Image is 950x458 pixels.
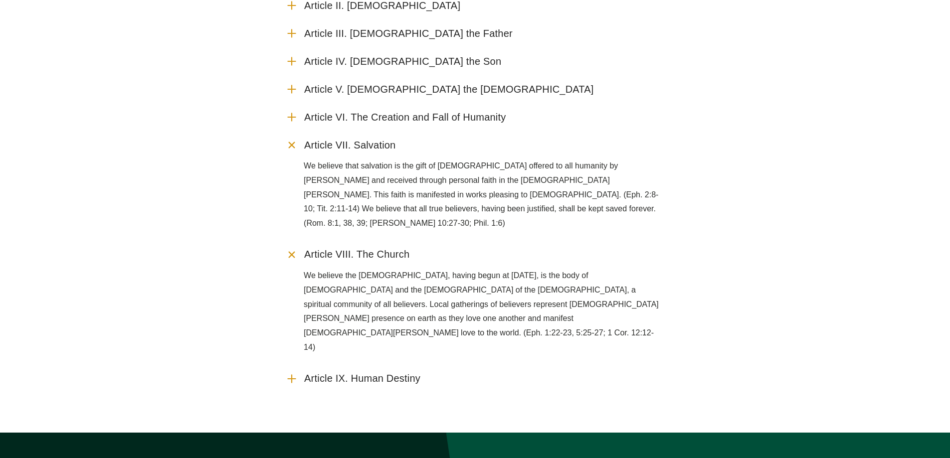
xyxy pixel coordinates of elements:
[304,83,594,96] span: Article V. [DEMOGRAPHIC_DATA] the [DEMOGRAPHIC_DATA]
[304,248,409,261] span: Article VIII. The Church
[304,27,513,40] span: Article III. [DEMOGRAPHIC_DATA] the Father
[304,372,420,385] span: Article IX. Human Destiny
[304,269,665,355] p: We believe the [DEMOGRAPHIC_DATA], having begun at [DATE], is the body of [DEMOGRAPHIC_DATA] and ...
[304,159,665,231] p: We believe that salvation is the gift of [DEMOGRAPHIC_DATA] offered to all humanity by [PERSON_NA...
[304,55,501,68] span: Article IV. [DEMOGRAPHIC_DATA] the Son
[304,111,506,124] span: Article VI. The Creation and Fall of Humanity
[304,139,395,152] span: Article VII. Salvation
